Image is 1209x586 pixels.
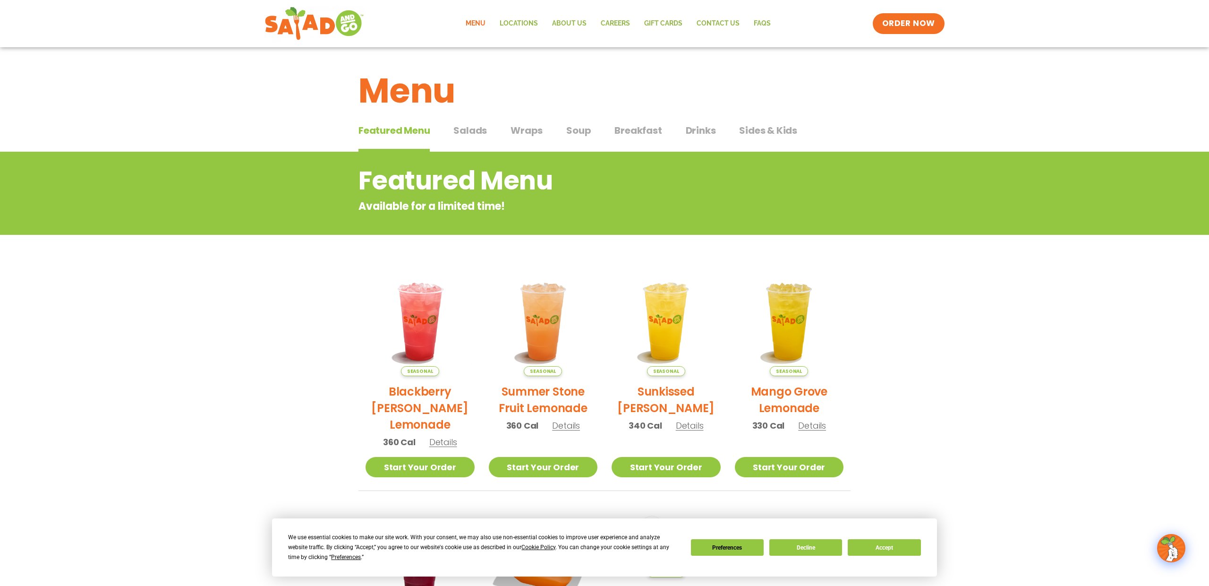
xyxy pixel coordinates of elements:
[366,267,475,376] img: Product photo for Blackberry Bramble Lemonade
[366,457,475,477] a: Start Your Order
[769,539,842,556] button: Decline
[358,198,775,214] p: Available for a limited time!
[552,420,580,431] span: Details
[612,505,721,578] img: Product photo for Sundried Tomato Hummus & Pita Chips
[489,383,598,416] h2: Summer Stone Fruit Lemonade
[358,65,851,116] h1: Menu
[366,383,475,433] h2: Blackberry [PERSON_NAME] Lemonade
[264,5,364,43] img: new-SAG-logo-768×292
[566,123,591,138] span: Soup
[770,366,808,376] span: Seasonal
[453,123,487,138] span: Salads
[493,13,545,34] a: Locations
[521,544,555,551] span: Cookie Policy
[612,457,721,477] a: Start Your Order
[739,123,797,138] span: Sides & Kids
[272,518,937,577] div: Cookie Consent Prompt
[524,366,562,376] span: Seasonal
[686,123,716,138] span: Drinks
[383,436,416,448] span: 360 Cal
[506,419,539,432] span: 360 Cal
[612,383,721,416] h2: Sunkissed [PERSON_NAME]
[691,539,764,556] button: Preferences
[798,420,826,431] span: Details
[848,539,920,556] button: Accept
[873,13,945,34] a: ORDER NOW
[429,436,457,448] span: Details
[459,13,493,34] a: Menu
[614,123,662,138] span: Breakfast
[545,13,594,34] a: About Us
[288,533,679,562] div: We use essential cookies to make our site work. With your consent, we may also use non-essential ...
[735,457,844,477] a: Start Your Order
[747,13,778,34] a: FAQs
[637,13,690,34] a: GIFT CARDS
[735,267,844,376] img: Product photo for Mango Grove Lemonade
[358,123,430,138] span: Featured Menu
[690,13,747,34] a: Contact Us
[331,554,361,560] span: Preferences
[489,457,598,477] a: Start Your Order
[1158,535,1184,561] img: wpChatIcon
[612,267,721,376] img: Product photo for Sunkissed Yuzu Lemonade
[676,420,704,431] span: Details
[647,366,685,376] span: Seasonal
[882,18,935,29] span: ORDER NOW
[511,123,543,138] span: Wraps
[629,419,662,432] span: 340 Cal
[489,267,598,376] img: Product photo for Summer Stone Fruit Lemonade
[735,383,844,416] h2: Mango Grove Lemonade
[358,162,775,200] h2: Featured Menu
[594,13,637,34] a: Careers
[459,13,778,34] nav: Menu
[752,419,785,432] span: 330 Cal
[358,120,851,152] div: Tabbed content
[401,366,439,376] span: Seasonal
